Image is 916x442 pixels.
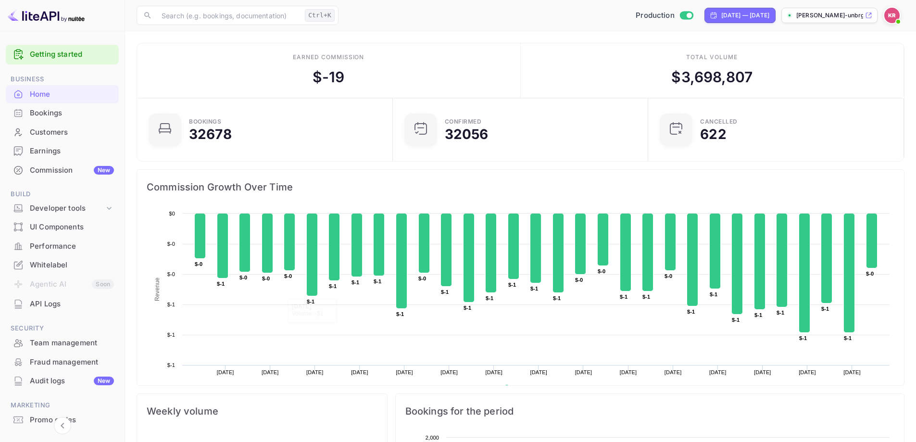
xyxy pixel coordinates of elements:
[6,411,119,429] div: Promo codes
[445,127,489,141] div: 32056
[262,276,270,281] text: $-0
[6,123,119,142] div: Customers
[513,385,538,391] text: Revenue
[293,53,364,62] div: Earned commission
[445,119,482,125] div: Confirmed
[6,218,119,236] a: UI Components
[6,372,119,390] a: Audit logsNew
[6,237,119,255] a: Performance
[313,66,345,88] div: $ -19
[30,338,114,349] div: Team management
[777,310,784,316] text: $-1
[54,417,71,434] button: Collapse navigation
[6,189,119,200] span: Build
[799,369,816,375] text: [DATE]
[6,45,119,64] div: Getting started
[30,299,114,310] div: API Logs
[796,11,863,20] p: [PERSON_NAME]-unbrg.[PERSON_NAME]...
[754,312,762,318] text: $-1
[530,286,538,291] text: $-1
[843,369,861,375] text: [DATE]
[30,260,114,271] div: Whitelabel
[30,89,114,100] div: Home
[844,335,852,341] text: $-1
[30,203,104,214] div: Developer tools
[6,218,119,237] div: UI Components
[30,241,114,252] div: Performance
[154,278,161,301] text: Revenue
[700,127,726,141] div: 622
[30,222,114,233] div: UI Components
[418,276,426,281] text: $-0
[307,299,314,304] text: $-1
[6,353,119,371] a: Fraud management
[284,273,292,279] text: $-0
[6,256,119,274] a: Whitelabel
[30,376,114,387] div: Audit logs
[167,271,175,277] text: $-0
[396,311,404,317] text: $-1
[169,211,175,216] text: $0
[6,142,119,161] div: Earnings
[6,123,119,141] a: Customers
[732,317,740,323] text: $-1
[6,85,119,103] a: Home
[642,294,650,300] text: $-1
[6,400,119,411] span: Marketing
[6,142,119,160] a: Earnings
[351,369,368,375] text: [DATE]
[665,369,682,375] text: [DATE]
[6,85,119,104] div: Home
[30,415,114,426] div: Promo codes
[30,127,114,138] div: Customers
[6,200,119,217] div: Developer tools
[30,165,114,176] div: Commission
[671,66,753,88] div: $ 3,698,807
[866,271,874,277] text: $-0
[94,166,114,175] div: New
[6,161,119,179] a: CommissionNew
[217,369,234,375] text: [DATE]
[167,362,175,368] text: $-1
[167,332,175,338] text: $-1
[754,369,771,375] text: [DATE]
[94,377,114,385] div: New
[6,104,119,123] div: Bookings
[189,119,221,125] div: Bookings
[530,369,548,375] text: [DATE]
[575,369,592,375] text: [DATE]
[351,279,359,285] text: $-1
[195,261,202,267] text: $-0
[8,8,85,23] img: LiteAPI logo
[710,291,717,297] text: $-1
[425,435,439,441] text: 2,000
[6,74,119,85] span: Business
[305,9,335,22] div: Ctrl+K
[405,404,894,419] span: Bookings for the period
[147,179,894,195] span: Commission Growth Over Time
[440,369,458,375] text: [DATE]
[686,53,738,62] div: Total volume
[665,273,672,279] text: $-0
[6,334,119,352] a: Team management
[147,404,377,419] span: Weekly volume
[598,268,605,274] text: $-0
[464,305,471,311] text: $-1
[6,295,119,313] a: API Logs
[6,372,119,391] div: Audit logsNew
[396,369,413,375] text: [DATE]
[30,357,114,368] div: Fraud management
[167,302,175,307] text: $-1
[553,295,561,301] text: $-1
[486,295,493,301] text: $-1
[6,411,119,429] a: Promo codes
[6,237,119,256] div: Performance
[329,283,337,289] text: $-1
[821,306,829,312] text: $-1
[508,282,516,288] text: $-1
[6,161,119,180] div: CommissionNew
[6,256,119,275] div: Whitelabel
[306,369,324,375] text: [DATE]
[6,334,119,353] div: Team management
